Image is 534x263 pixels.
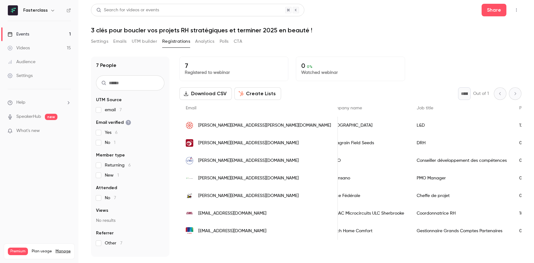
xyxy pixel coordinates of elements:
button: Registrations [162,36,190,47]
button: Analytics [195,36,215,47]
span: Attended [96,185,117,191]
img: montreal.ca [186,122,193,129]
span: Member type [96,152,125,158]
div: Audience [8,59,35,65]
span: email [105,107,122,113]
h1: 7 People [96,62,116,69]
span: Premium [8,248,28,255]
div: UNEO [323,152,410,169]
span: 7 [120,241,122,245]
span: Job title [417,106,433,110]
div: Sciensano [323,169,410,187]
p: Watched webinar [301,69,399,76]
p: Out of 1 [473,90,489,97]
span: [EMAIL_ADDRESS][DOMAIN_NAME] [198,228,266,234]
span: [PERSON_NAME][EMAIL_ADDRESS][DOMAIN_NAME] [198,193,299,199]
span: 7 [114,196,116,200]
p: No results [96,217,164,224]
div: Domaine: [DOMAIN_NAME] [16,16,71,21]
button: Share [482,4,506,16]
p: 7 [185,62,283,69]
img: website_grey.svg [10,16,15,21]
span: [PERSON_NAME][EMAIL_ADDRESS][DOMAIN_NAME] [198,157,299,164]
span: New [105,172,119,178]
div: v 4.0.25 [18,10,31,15]
span: 1 [117,173,119,178]
div: DRH [410,134,513,152]
img: police.belgium.eu [186,192,193,200]
img: cmac.com [186,210,193,217]
div: PMO Manager [410,169,513,187]
div: Events [8,31,29,37]
a: Manage [56,249,71,254]
span: Referrer [96,230,114,236]
li: help-dropdown-opener [8,99,71,106]
span: new [45,114,57,120]
div: [GEOGRAPHIC_DATA] [323,117,410,134]
div: Gestionnaire Grands Comptes Partenaires [410,222,513,240]
img: tab_domain_overview_orange.svg [25,36,30,41]
span: Company name [329,106,362,110]
span: [PERSON_NAME][EMAIL_ADDRESS][DOMAIN_NAME] [198,140,299,146]
span: Yes [105,129,118,136]
img: fr.bosch.com [186,227,193,235]
span: No [105,195,116,201]
div: Cheffe de projet [410,187,513,205]
span: What's new [16,128,40,134]
span: Email [186,106,196,110]
span: Views [96,207,108,214]
span: 6 [128,163,131,167]
button: Create Lists [234,87,281,100]
span: Plan usage [32,249,52,254]
span: 6 [115,130,118,135]
span: [PERSON_NAME][EMAIL_ADDRESS][PERSON_NAME][DOMAIN_NAME] [198,122,331,129]
div: Settings [8,73,33,79]
span: Other [105,240,122,246]
div: Coordonnatrice RH [410,205,513,222]
button: Download CSV [179,87,232,100]
div: Videos [8,45,30,51]
div: Bosch Home Comfort [323,222,410,240]
div: Conseiller développement des compétences [410,152,513,169]
span: 0 % [307,64,312,69]
span: No [105,140,115,146]
span: UTM Source [96,97,122,103]
img: logo_orange.svg [10,10,15,15]
button: UTM builder [132,36,157,47]
h1: 3 clés pour boucler vos projets RH stratégiques et terminer 2025 en beauté ! [91,26,521,34]
img: limagrain.com [186,139,193,147]
span: [PERSON_NAME][EMAIL_ADDRESS][DOMAIN_NAME] [198,175,299,182]
div: Mots-clés [78,37,96,41]
img: Fasterclass [8,5,18,15]
p: 0 [301,62,399,69]
div: Domaine [32,37,48,41]
button: Polls [220,36,229,47]
a: SpeakerHub [16,113,41,120]
div: Search for videos or events [96,7,159,14]
div: Police Fédérale [323,187,410,205]
img: groupe-uneo.fr [186,157,193,164]
button: Settings [91,36,108,47]
section: facet-groups [96,97,164,246]
span: Email verified [96,119,131,126]
span: 1 [114,140,115,145]
div: L&D [410,117,513,134]
img: tab_keywords_by_traffic_grey.svg [71,36,76,41]
span: [EMAIL_ADDRESS][DOMAIN_NAME] [198,210,266,217]
div: Limagrain Field Seeds [323,134,410,152]
button: Emails [113,36,126,47]
span: Returning [105,162,131,168]
span: 7 [120,108,122,112]
img: sciensano.be [186,174,193,182]
span: Help [16,99,25,106]
p: Registered to webinar [185,69,283,76]
button: CTA [234,36,242,47]
div: C-MAC Microcircuits ULC Sherbrooke [323,205,410,222]
h6: Fasterclass [23,7,48,14]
